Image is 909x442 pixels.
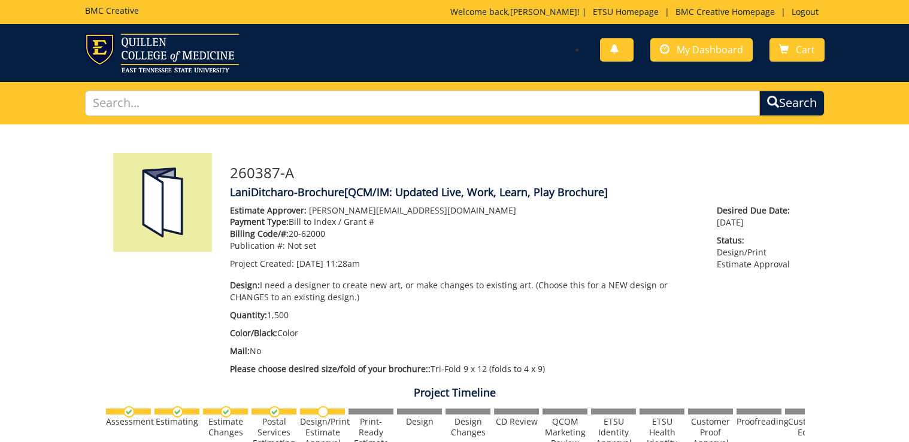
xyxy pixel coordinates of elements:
[230,345,250,356] span: Mail:
[230,216,699,228] p: Bill to Index / Grant #
[717,205,796,217] span: Desired Due Date:
[230,363,431,374] span: Please choose desired size/fold of your brochure::
[677,43,743,56] span: My Dashboard
[786,6,825,17] a: Logout
[397,416,442,427] div: Design
[230,327,699,339] p: Color
[106,416,151,427] div: Assessment
[587,6,665,17] a: ETSU Homepage
[230,240,285,251] span: Publication #:
[494,416,539,427] div: CD Review
[344,185,608,199] span: [QCM/IM: Updated Live, Work, Learn, Play Brochure]
[113,153,212,252] img: Product featured image
[287,240,316,251] span: Not set
[154,416,199,427] div: Estimating
[450,6,825,18] p: Welcome back, ! | | |
[230,228,699,240] p: 20-62000
[759,90,825,116] button: Search
[85,90,760,116] input: Search...
[717,234,796,270] p: Design/Print Estimate Approval
[737,416,781,427] div: Proofreading
[85,6,139,15] h5: BMC Creative
[669,6,781,17] a: BMC Creative Homepage
[230,228,289,239] span: Billing Code/#:
[446,416,490,438] div: Design Changes
[230,279,699,303] p: I need a designer to create new art, or make changes to existing art. (Choose this for a NEW desi...
[317,406,329,417] img: no
[230,258,294,269] span: Project Created:
[230,309,267,321] span: Quantity:
[796,43,815,56] span: Cart
[104,387,805,399] h4: Project Timeline
[717,205,796,228] p: [DATE]
[230,205,699,217] p: [PERSON_NAME][EMAIL_ADDRESS][DOMAIN_NAME]
[230,345,699,357] p: No
[85,33,239,72] img: ETSU logo
[717,234,796,246] span: Status:
[203,416,248,438] div: Estimate Changes
[230,279,260,291] span: Design:
[230,327,277,339] span: Color/Black:
[230,309,699,321] p: 1,500
[230,165,796,181] h3: 260387-A
[123,406,135,417] img: checkmark
[296,258,360,269] span: [DATE] 11:28am
[230,187,796,199] h4: LaniDitcharo-Brochure
[650,38,753,62] a: My Dashboard
[510,6,577,17] a: [PERSON_NAME]
[230,216,289,227] span: Payment Type:
[269,406,280,417] img: checkmark
[220,406,232,417] img: checkmark
[230,363,699,375] p: Tri-Fold 9 x 12 (folds to 4 x 9)
[172,406,183,417] img: checkmark
[769,38,825,62] a: Cart
[785,416,830,438] div: Customer Edits
[230,205,307,216] span: Estimate Approver:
